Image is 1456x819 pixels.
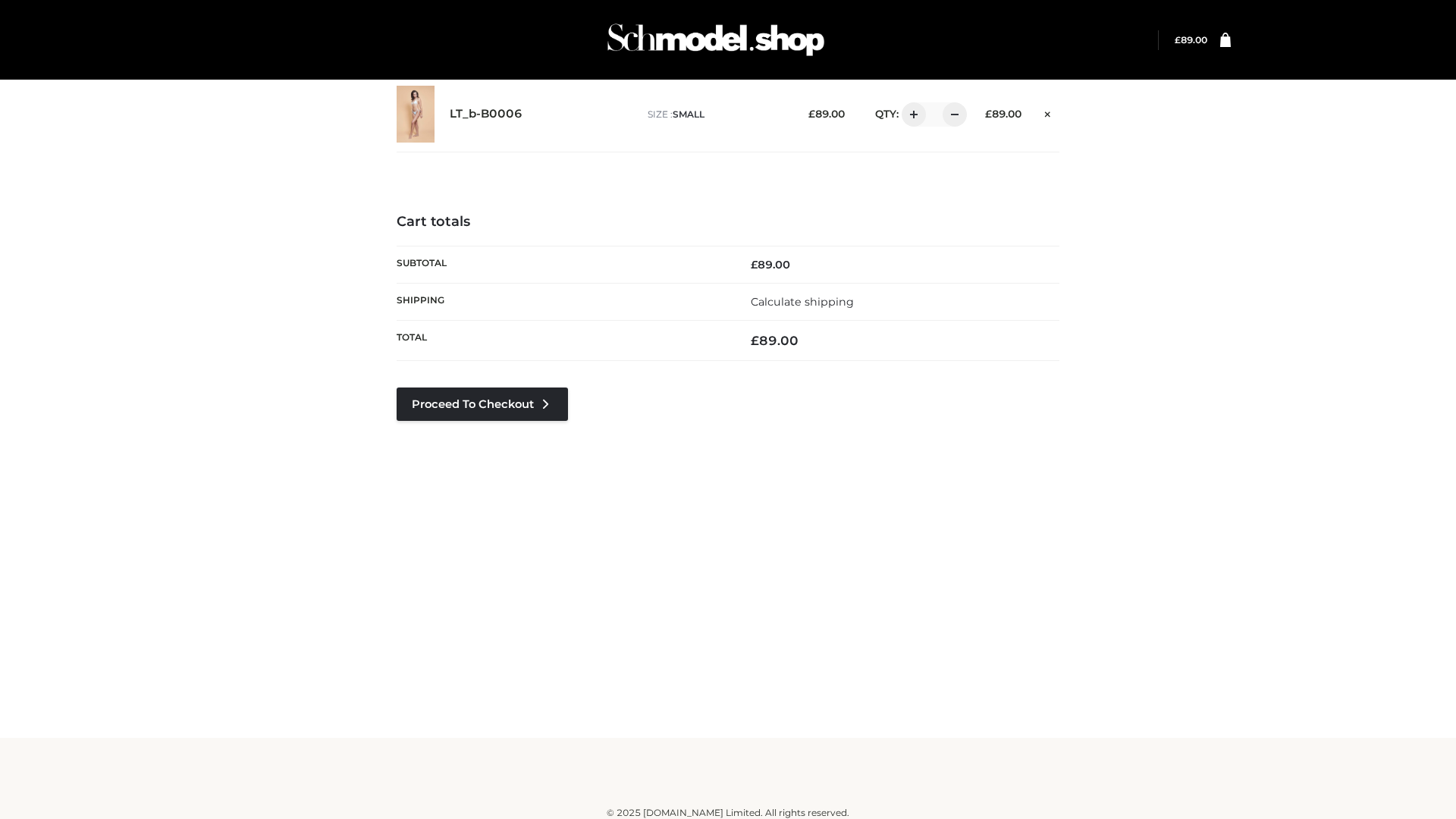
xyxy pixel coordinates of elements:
div: QTY: [860,102,962,127]
span: SMALL [673,108,704,120]
a: LT_b-B0006 [450,107,522,121]
a: Remove this item [1037,102,1059,122]
span: £ [751,258,758,271]
bdi: 89.00 [808,108,845,120]
h4: Cart totals [397,214,1059,231]
bdi: 89.00 [985,108,1021,120]
bdi: 89.00 [1175,34,1207,45]
th: Total [397,321,728,361]
bdi: 89.00 [751,333,799,348]
th: Shipping [397,283,728,320]
a: Proceed to Checkout [397,388,568,421]
a: £89.00 [1175,34,1207,45]
span: £ [751,333,759,348]
bdi: 89.00 [751,258,790,271]
span: £ [1175,34,1181,45]
p: size : [648,108,785,121]
th: Subtotal [397,246,728,283]
img: LT_b-B0006 - SMALL [397,86,435,143]
span: £ [808,108,815,120]
a: Calculate shipping [751,295,854,309]
span: £ [985,108,992,120]
img: Schmodel Admin 964 [602,10,830,70]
